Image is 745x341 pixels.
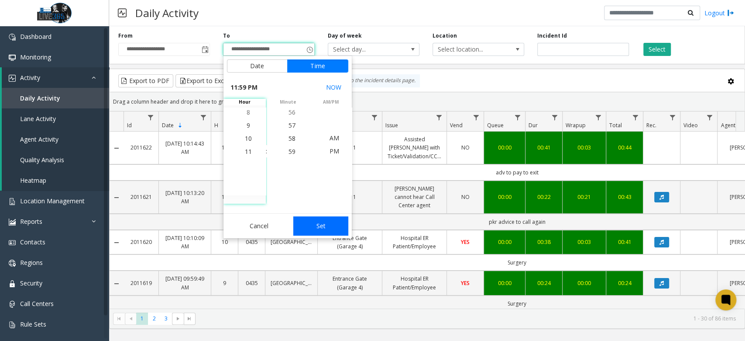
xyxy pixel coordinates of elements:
[568,238,601,246] div: 00:03
[388,135,441,160] a: Assisted [PERSON_NAME] with Ticket/Validation/CC/monthly
[162,122,174,129] span: Date
[216,193,233,201] a: 10
[461,144,470,151] span: NO
[489,143,520,152] a: 00:00
[568,143,601,152] div: 00:03
[388,184,441,210] a: [PERSON_NAME] cannot hear Call Center agent
[247,108,250,116] span: 8
[20,217,42,226] span: Reports
[20,238,45,246] span: Contacts
[245,134,252,143] span: 10
[611,143,638,152] div: 00:44
[704,8,734,17] a: Logout
[568,193,601,201] div: 00:21
[2,129,109,150] a: Agent Activity
[216,238,233,246] a: 10
[20,176,46,184] span: Heatmap
[288,147,295,156] span: 59
[611,238,638,246] div: 00:41
[461,279,470,287] span: YES
[487,122,504,129] span: Queue
[20,53,51,61] span: Monitoring
[452,193,478,201] a: NO
[129,193,153,201] a: 2011621
[129,279,153,287] a: 2011619
[531,238,557,246] div: 00:38
[721,122,735,129] span: Agent
[323,234,377,251] a: Entrance Gate (Garage 4)
[433,111,445,123] a: Issue Filter Menu
[330,147,339,155] span: PM
[489,238,520,246] div: 00:00
[20,115,56,123] span: Lane Activity
[172,313,184,325] span: Go to the next page
[489,193,520,201] div: 00:00
[20,299,54,308] span: Call Centers
[452,238,478,246] a: YES
[9,301,16,308] img: 'icon'
[683,122,698,129] span: Video
[227,216,291,236] button: Cancel
[470,111,482,123] a: Vend Filter Menu
[452,279,478,287] a: YES
[160,313,172,324] span: Page 3
[129,143,153,152] a: 2011622
[244,279,260,287] a: 0435
[177,122,184,129] span: Sortable
[330,134,339,142] span: AM
[20,73,40,82] span: Activity
[2,88,109,108] a: Daily Activity
[566,122,586,129] span: Wrapup
[131,2,203,24] h3: Daily Activity
[110,145,124,152] a: Collapse Details
[9,198,16,205] img: 'icon'
[20,197,85,205] span: Location Management
[20,156,64,164] span: Quality Analysis
[592,111,604,123] a: Wrapup Filter Menu
[611,193,638,201] a: 00:43
[288,121,295,129] span: 57
[9,239,16,246] img: 'icon'
[223,32,230,40] label: To
[245,147,252,156] span: 11
[110,239,124,246] a: Collapse Details
[175,315,182,322] span: Go to the next page
[223,99,266,105] span: hour
[110,280,124,287] a: Collapse Details
[184,313,196,325] span: Go to the last page
[609,122,622,129] span: Total
[118,2,127,24] img: pageIcon
[20,279,42,287] span: Security
[175,74,233,87] button: Export to Excel
[2,150,109,170] a: Quality Analysis
[227,59,288,73] button: Date tab
[531,279,557,287] a: 00:24
[266,147,267,156] div: :
[197,111,209,123] a: Date Filter Menu
[452,143,478,152] a: NO
[216,279,233,287] a: 9
[328,32,362,40] label: Day of week
[164,139,206,156] a: [DATE] 10:14:43 AM
[704,111,715,123] a: Video Filter Menu
[164,234,206,251] a: [DATE] 10:10:09 AM
[643,43,671,56] button: Select
[305,43,314,56] span: Toggle popup
[271,238,312,246] a: [GEOGRAPHIC_DATA]
[9,219,16,226] img: 'icon'
[323,275,377,291] a: Entrance Gate (Garage 4)
[388,234,441,251] a: Hospital ER Patient/Employee
[216,143,233,152] a: 10
[20,320,46,328] span: Rule Sets
[629,111,641,123] a: Total Filter Menu
[328,43,401,56] span: Select day...
[531,143,557,152] a: 00:41
[164,189,206,205] a: [DATE] 10:13:20 AM
[489,279,520,287] div: 00:00
[200,43,209,56] span: Toggle popup
[148,313,160,324] span: Page 2
[666,111,678,123] a: Rec. Filter Menu
[2,108,109,129] a: Lane Activity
